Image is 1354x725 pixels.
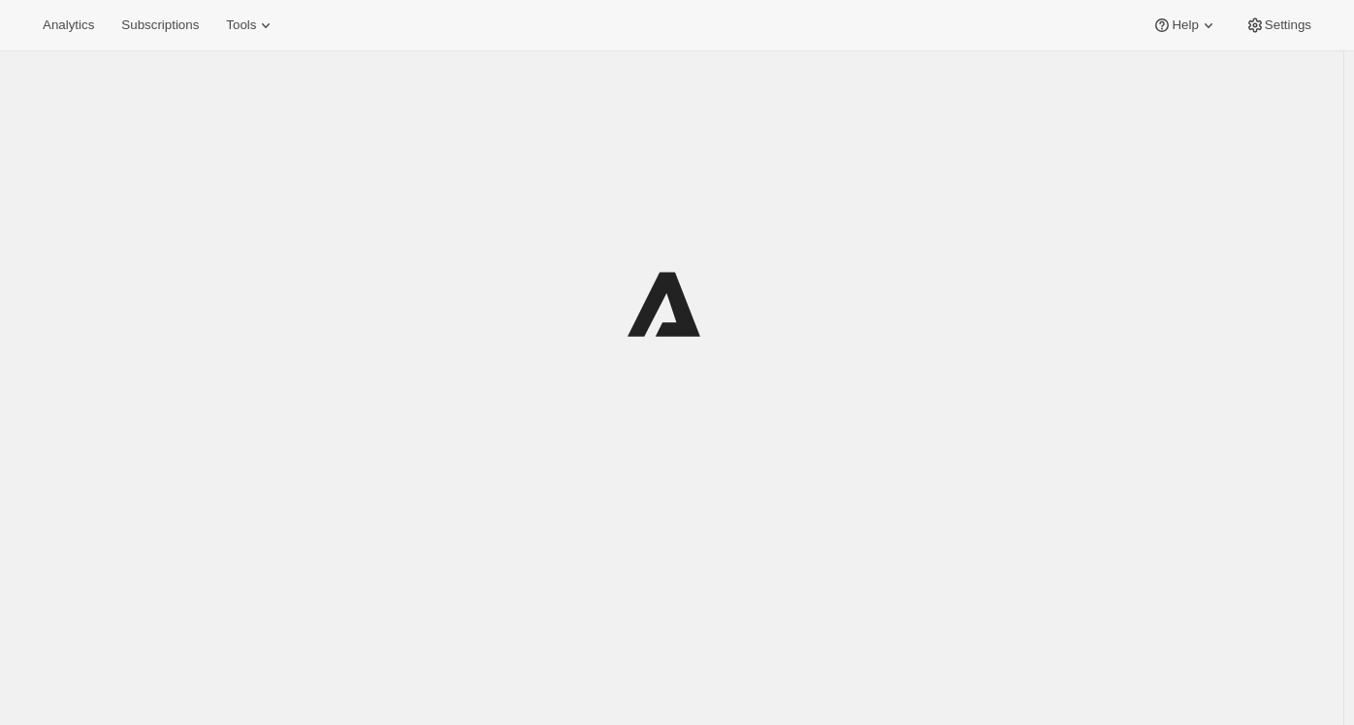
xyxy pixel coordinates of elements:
span: Help [1172,17,1198,33]
span: Settings [1265,17,1311,33]
span: Tools [226,17,256,33]
span: Analytics [43,17,94,33]
button: Help [1141,12,1229,39]
button: Analytics [31,12,106,39]
button: Settings [1234,12,1323,39]
button: Subscriptions [110,12,210,39]
span: Subscriptions [121,17,199,33]
button: Tools [214,12,287,39]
